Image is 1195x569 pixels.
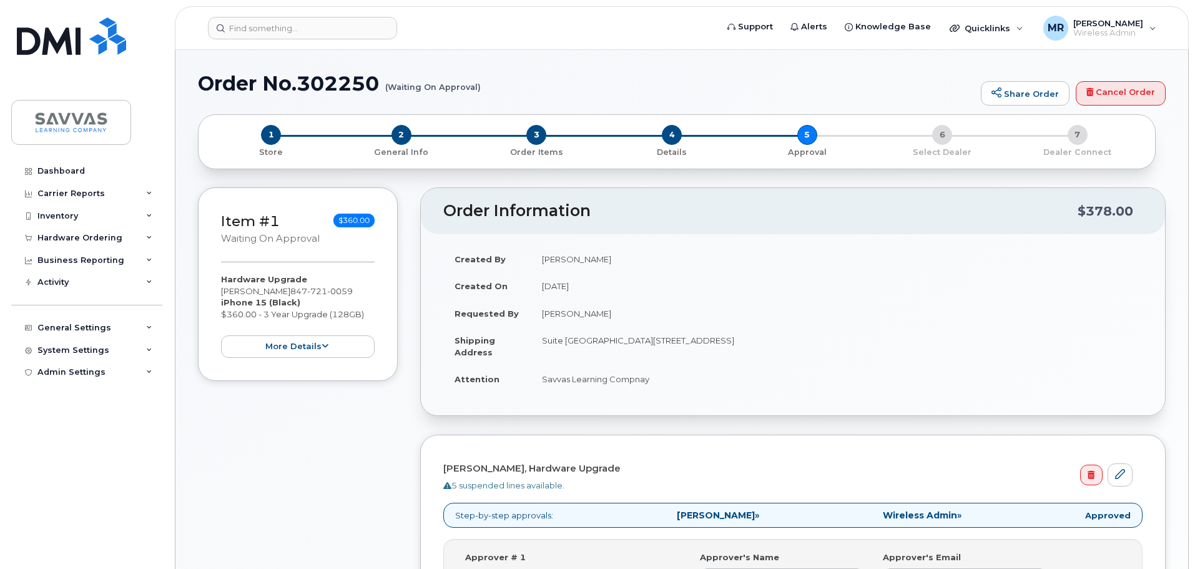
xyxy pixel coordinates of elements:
strong: Approved [1085,510,1131,522]
div: [PERSON_NAME] $360.00 - 3 Year Upgrade (128GB) [221,274,375,358]
strong: Shipping Address [455,335,495,357]
td: [DATE] [531,272,1143,300]
a: 2 General Info [334,145,470,158]
span: 2 [391,125,411,145]
span: 721 [307,286,327,296]
span: $360.00 [333,214,375,227]
h4: [PERSON_NAME], Hardware Upgrade [443,463,1133,474]
p: Step-by-step approvals: [443,503,1143,528]
span: » [883,511,961,520]
p: Details [609,147,735,158]
div: 5 suspended lines available. [443,480,1133,492]
a: Cancel Order [1076,81,1166,106]
label: Approver # 1 [465,552,526,563]
p: General Info [339,147,465,158]
span: 3 [526,125,546,145]
h2: Order Information [443,202,1078,220]
small: (Waiting On Approval) [385,72,481,92]
span: » [677,511,759,520]
strong: Attention [455,374,499,384]
a: 3 Order Items [469,145,604,158]
strong: iPhone 15 (Black) [221,297,300,307]
td: Suite [GEOGRAPHIC_DATA][STREET_ADDRESS] [531,327,1143,365]
a: 1 Store [209,145,334,158]
p: Store [214,147,329,158]
label: Approver's Email [883,552,961,563]
td: [PERSON_NAME] [531,300,1143,327]
p: Order Items [474,147,599,158]
label: Approver's Name [700,552,779,563]
div: $378.00 [1078,199,1133,223]
strong: [PERSON_NAME] [677,510,755,521]
span: 4 [662,125,682,145]
strong: Created By [455,254,506,264]
td: [PERSON_NAME] [531,245,1143,273]
a: 4 Details [604,145,740,158]
span: 1 [261,125,281,145]
strong: Wireless Admin [883,510,957,521]
span: 0059 [327,286,353,296]
strong: Requested By [455,309,519,319]
td: Savvas Learning Compnay [531,365,1143,393]
a: Share Order [981,81,1070,106]
a: Item #1 [221,212,280,230]
strong: Created On [455,281,508,291]
span: 847 [290,286,353,296]
strong: Hardware Upgrade [221,274,307,284]
button: more details [221,335,375,359]
small: Waiting On Approval [221,233,320,244]
h1: Order No.302250 [198,72,975,94]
